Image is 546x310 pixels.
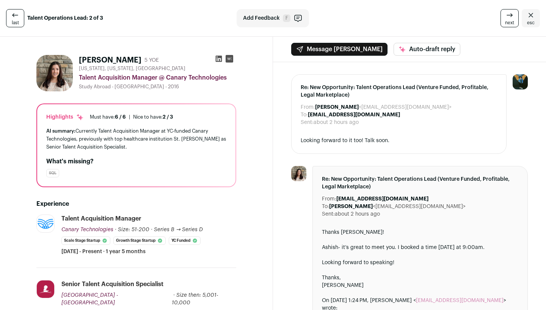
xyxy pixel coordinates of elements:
h2: What's missing? [46,157,226,166]
div: Talent Acquisition Manager [61,214,141,223]
span: Add Feedback [243,14,280,22]
dt: Sent: [322,210,335,218]
strong: Talent Operations Lead: 2 of 3 [27,14,103,22]
span: · Size: 51-200 [115,227,149,232]
dd: <[EMAIL_ADDRESS][DOMAIN_NAME]> [329,203,466,210]
span: [DATE] - Present · 1 year 5 months [61,248,146,255]
span: Re: New Opportunity: Talent Operations Lead (Venture Funded, Profitable, Legal Marketplace) [322,175,518,191]
div: Senior Talent Acquisition Specialist [61,280,163,288]
img: a856a2330e94c3d34be819a4a6fe377236bdb617ba9a4547eb33002ea7574c63.jpg [291,166,306,181]
dt: Sent: [301,119,314,126]
span: · Size then: 5,001-10,000 [172,293,218,305]
span: F [283,14,290,22]
a: [EMAIL_ADDRESS][DOMAIN_NAME] [416,298,504,303]
a: last [6,9,24,27]
div: Thanks, [322,274,518,282]
div: SQL [46,169,59,177]
li: Growth Stage Startup [113,236,166,245]
button: Add Feedback F [237,9,309,27]
span: [US_STATE], [US_STATE], [GEOGRAPHIC_DATA] [79,66,185,72]
span: [GEOGRAPHIC_DATA] - [GEOGRAPHIC_DATA] [61,293,118,305]
a: next [500,9,519,27]
span: Re: New Opportunity: Talent Operations Lead (Venture Funded, Profitable, Legal Marketplace) [301,84,497,99]
span: 6 / 6 [115,114,126,119]
b: [PERSON_NAME] [315,105,359,110]
span: esc [527,20,535,26]
h1: [PERSON_NAME] [79,55,141,66]
span: AI summary: [46,128,75,133]
div: Study Abroad - [GEOGRAPHIC_DATA] - 2016 [79,84,236,90]
span: last [12,20,19,26]
b: [EMAIL_ADDRESS][DOMAIN_NAME] [308,112,400,117]
b: [EMAIL_ADDRESS][DOMAIN_NAME] [336,196,428,202]
img: c1f82398a3a07b78b5370d0834407d2c01eb81749e25f8397493e928f1e73f33.jpg [37,218,54,230]
button: Message [PERSON_NAME] [291,43,388,56]
li: Scale Stage Startup [61,236,110,245]
img: 12031951-medium_jpg [513,74,528,89]
img: a856a2330e94c3d34be819a4a6fe377236bdb617ba9a4547eb33002ea7574c63.jpg [36,55,73,91]
div: Highlights [46,113,84,121]
div: Looking forward to it too! Talk soon. [301,137,497,144]
div: Must have: [90,114,126,120]
div: Talent Acquisition Manager @ Canary Technologies [79,73,236,82]
li: YC Funded [169,236,201,245]
div: Thanks [PERSON_NAME]! [322,229,518,236]
div: [PERSON_NAME] [322,282,518,289]
span: · [151,226,152,233]
dt: To: [301,111,308,119]
div: Currently Talent Acquisition Manager at YC-funded Canary Technologies, previously with top health... [46,127,226,151]
a: Close [522,9,540,27]
b: [PERSON_NAME] [329,204,373,209]
span: 2 / 3 [163,114,173,119]
div: Nice to have: [133,114,173,120]
div: Ashish- it’s great to meet you. I booked a time [DATE] at 9:00am. [322,244,518,251]
img: 7d4def7828526b2617f0c37ff617b609d81251edcdb69fc15842c9e377778e62.jpg [37,280,54,298]
dt: From: [322,195,336,203]
h2: Experience [36,199,236,208]
span: Series B → Series D [154,227,203,232]
button: Auto-draft reply [394,43,460,56]
div: 5 YOE [144,56,159,64]
span: Canary Technologies [61,227,113,232]
dt: From: [301,103,315,111]
div: Looking forward to speaking! [322,259,518,266]
dd: about 2 hours ago [314,119,359,126]
span: next [505,20,514,26]
dt: To: [322,203,329,210]
dd: about 2 hours ago [335,210,380,218]
dd: <[EMAIL_ADDRESS][DOMAIN_NAME]> [315,103,452,111]
ul: | [90,114,173,120]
